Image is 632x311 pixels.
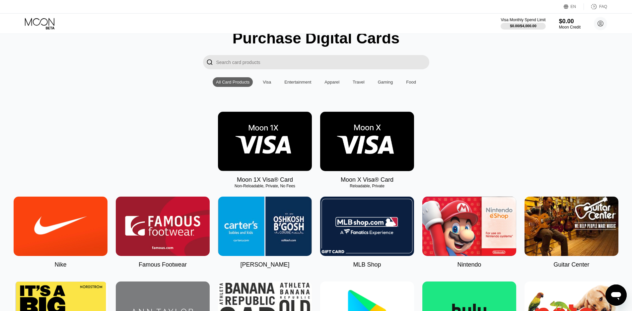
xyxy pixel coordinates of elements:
div:  [206,58,213,66]
iframe: Button to launch messaging window [605,284,627,306]
div: Nintendo [457,261,481,268]
div: Entertainment [284,80,311,85]
div: Travel [349,77,368,87]
div: EN [564,3,584,10]
div: Gaming [378,80,393,85]
div: All Card Products [216,80,249,85]
div:  [203,55,216,69]
div: All Card Products [213,77,253,87]
div: Visa Monthly Spend Limit [501,18,545,22]
div: Nike [54,261,66,268]
div: Travel [353,80,365,85]
div: $0.00 [559,18,581,25]
div: Apparel [321,77,343,87]
div: Visa [263,80,271,85]
div: Guitar Center [553,261,589,268]
div: Food [403,77,419,87]
div: Non-Reloadable, Private, No Fees [218,184,312,188]
div: EN [571,4,576,9]
div: Visa [259,77,274,87]
div: Moon X Visa® Card [341,176,393,183]
div: Gaming [375,77,396,87]
div: Visa Monthly Spend Limit$0.00/$4,000.00 [501,18,545,30]
div: Moon Credit [559,25,581,30]
div: Reloadable, Private [320,184,414,188]
input: Search card products [216,55,429,69]
div: Moon 1X Visa® Card [237,176,293,183]
div: Apparel [324,80,339,85]
div: Entertainment [281,77,315,87]
div: [PERSON_NAME] [240,261,289,268]
div: FAQ [599,4,607,9]
div: Purchase Digital Cards [233,29,400,47]
div: Food [406,80,416,85]
div: $0.00 / $4,000.00 [510,24,536,28]
div: FAQ [584,3,607,10]
div: $0.00Moon Credit [559,18,581,30]
div: MLB Shop [353,261,381,268]
div: Famous Footwear [139,261,187,268]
